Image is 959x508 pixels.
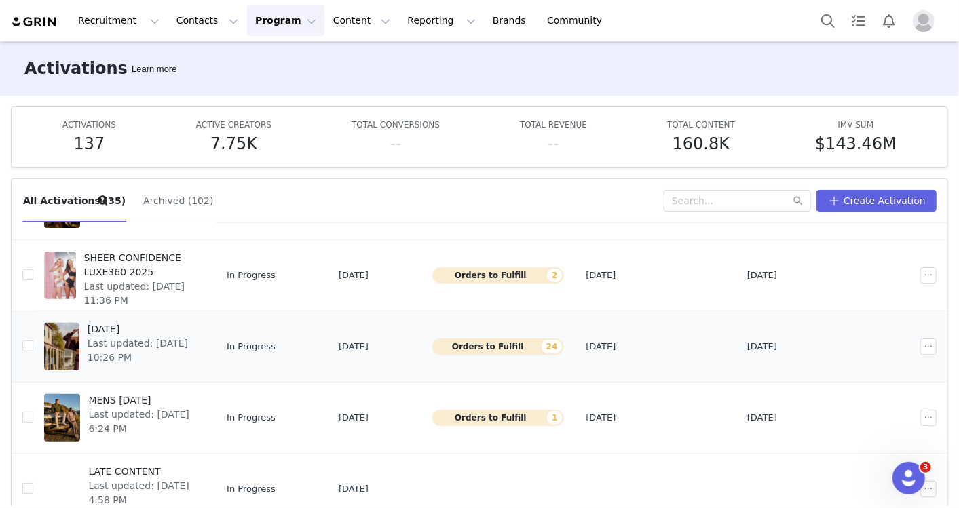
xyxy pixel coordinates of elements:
[667,120,735,130] span: TOTAL CONTENT
[339,340,369,353] span: [DATE]
[399,5,483,36] button: Reporting
[432,338,565,355] button: Orders to Fulfill24
[548,132,559,156] h5: --
[227,411,276,425] span: In Progress
[227,269,276,282] span: In Progress
[892,462,925,494] iframe: Intercom live chat
[838,120,874,130] span: IMV SUM
[520,120,587,130] span: TOTAL REVENUE
[88,408,197,436] span: Last updated: [DATE] 6:24 PM
[815,132,897,156] h5: $143.46M
[88,336,197,365] span: Last updated: [DATE] 10:26 PM
[747,411,777,425] span: [DATE]
[874,5,904,36] button: Notifications
[747,269,777,282] span: [DATE]
[913,10,935,32] img: placeholder-profile.jpg
[44,391,205,445] a: MENS [DATE]Last updated: [DATE] 6:24 PM
[325,5,399,36] button: Content
[88,479,197,507] span: Last updated: [DATE] 4:58 PM
[24,56,128,81] h3: Activations
[84,279,198,308] span: Last updated: [DATE] 11:36 PM
[339,411,369,425] span: [DATE]
[22,190,126,212] button: All Activations (35)
[84,251,198,279] span: SHEER CONFIDENCE LUXE360 2025
[227,340,276,353] span: In Progress
[390,132,401,156] h5: --
[339,269,369,282] span: [DATE]
[586,340,616,353] span: [DATE]
[339,482,369,496] span: [DATE]
[905,10,948,32] button: Profile
[143,190,214,212] button: Archived (102)
[11,16,58,28] img: grin logo
[247,5,324,36] button: Program
[96,194,109,206] div: Tooltip anchor
[210,132,257,156] h5: 7.75K
[88,322,197,336] span: [DATE]
[539,5,616,36] a: Community
[432,410,565,426] button: Orders to Fulfill1
[168,5,246,36] button: Contacts
[586,269,616,282] span: [DATE]
[844,5,873,36] a: Tasks
[227,482,276,496] span: In Progress
[44,319,205,374] a: [DATE]Last updated: [DATE] 10:26 PM
[747,340,777,353] span: [DATE]
[352,120,440,130] span: TOTAL CONVERSIONS
[88,465,197,479] span: LATE CONTENT
[432,267,565,284] button: Orders to Fulfill2
[44,248,205,302] a: SHEER CONFIDENCE LUXE360 2025Last updated: [DATE] 11:36 PM
[74,132,105,156] h5: 137
[62,120,116,130] span: ACTIVATIONS
[816,190,937,212] button: Create Activation
[664,190,811,212] input: Search...
[673,132,730,156] h5: 160.8K
[586,411,616,425] span: [DATE]
[813,5,843,36] button: Search
[88,393,197,408] span: MENS [DATE]
[70,5,168,36] button: Recruitment
[196,120,271,130] span: ACTIVE CREATORS
[793,196,803,206] i: icon: search
[129,62,179,76] div: Tooltip anchor
[485,5,538,36] a: Brands
[920,462,931,473] span: 3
